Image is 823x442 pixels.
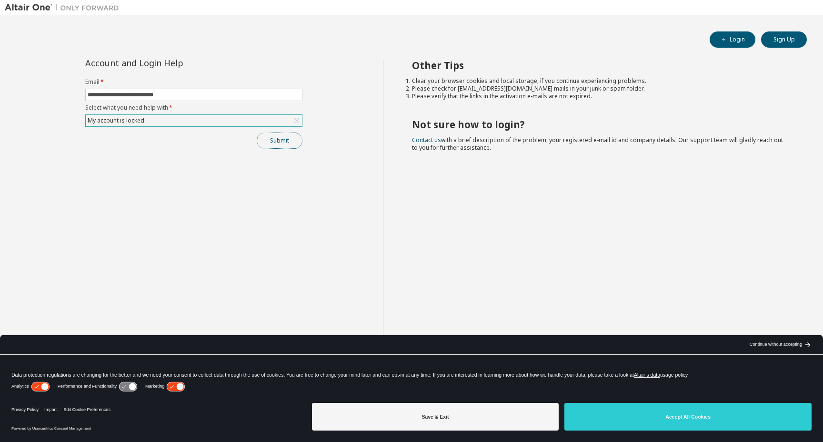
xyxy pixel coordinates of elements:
[85,104,302,112] label: Select what you need help with
[85,59,259,67] div: Account and Login Help
[85,78,302,86] label: Email
[412,136,441,144] a: Contact us
[710,31,755,48] button: Login
[257,133,302,149] button: Submit
[412,136,783,152] span: with a brief description of the problem, your registered e-mail id and company details. Our suppo...
[5,3,124,12] img: Altair One
[412,59,790,72] h2: Other Tips
[412,93,790,100] li: Please verify that the links in the activation e-mails are not expired.
[412,85,790,93] li: Please check for [EMAIL_ADDRESS][DOMAIN_NAME] mails in your junk or spam folder.
[761,31,807,48] button: Sign Up
[412,118,790,131] h2: Not sure how to login?
[412,77,790,85] li: Clear your browser cookies and local storage, if you continue experiencing problems.
[86,115,302,126] div: My account is locked
[86,115,146,126] div: My account is locked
